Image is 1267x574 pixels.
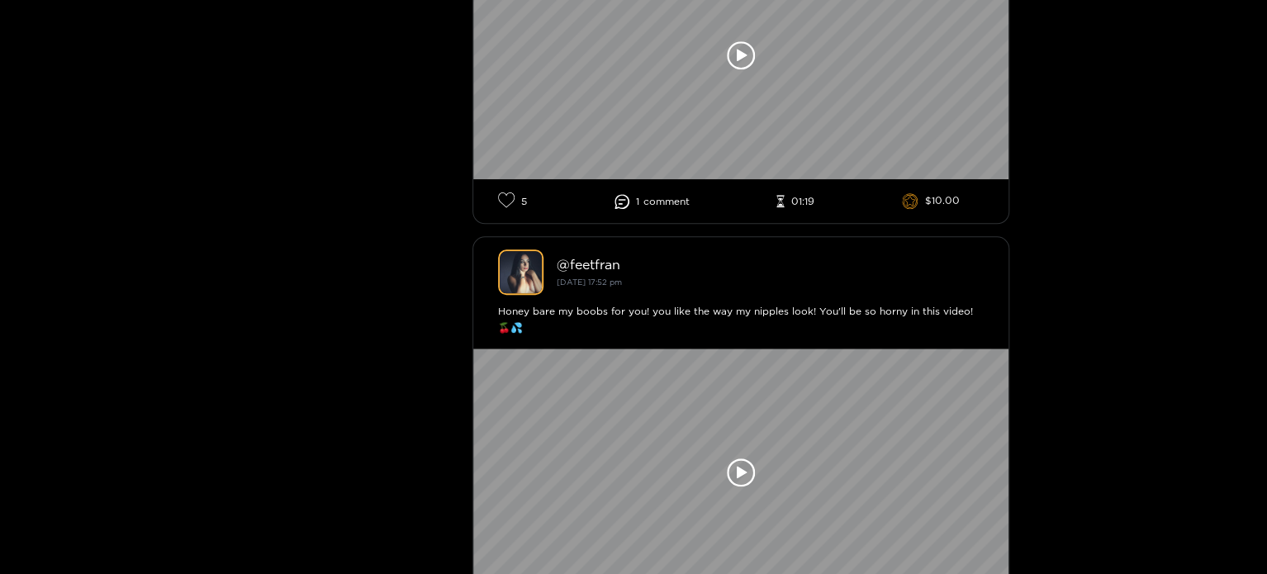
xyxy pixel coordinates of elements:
[557,278,622,287] small: [DATE] 17:52 pm
[498,303,984,336] div: Honey bare my boobs for you! you like the way my nipples look! You'll be so horny in this video! 🍒💦
[498,249,543,295] img: feetfran
[557,257,984,272] div: @ feetfran
[643,196,690,207] span: comment
[615,194,690,209] li: 1
[902,193,960,210] li: $10.00
[498,192,527,211] li: 5
[776,195,814,208] li: 01:19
